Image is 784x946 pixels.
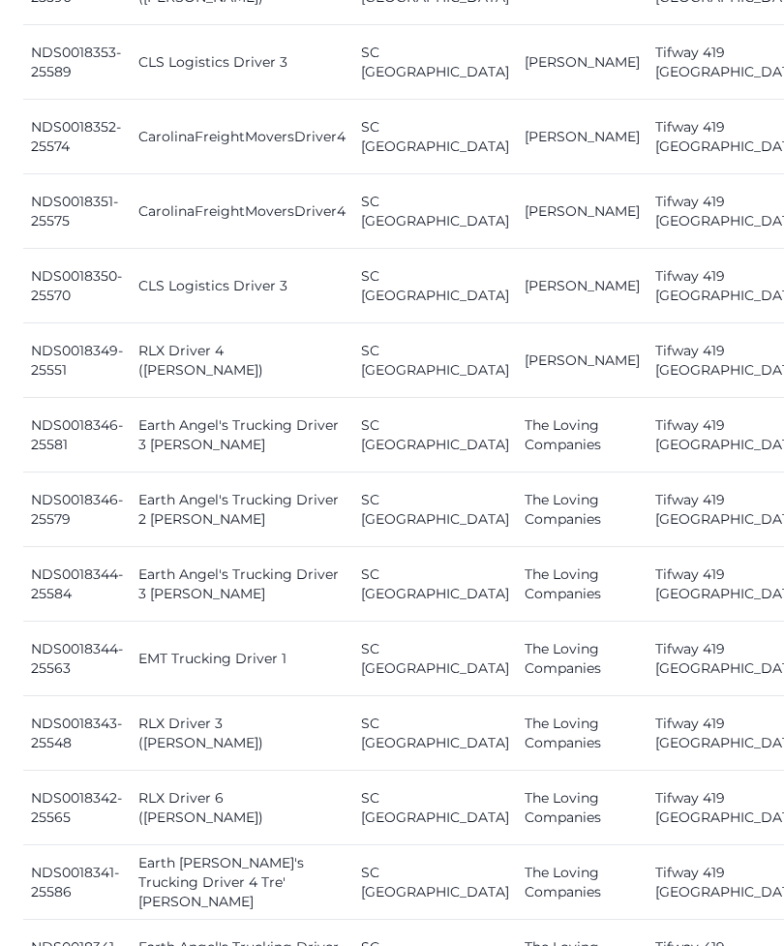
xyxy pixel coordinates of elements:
td: NDS0018341-25586 [23,845,131,920]
td: NDS0018346-25581 [23,398,131,473]
td: CLS Logistics Driver 3 [131,25,353,100]
td: [PERSON_NAME] [517,174,648,249]
td: CarolinaFreightMoversDriver4 [131,174,353,249]
td: SC [GEOGRAPHIC_DATA] [353,473,517,547]
td: NDS0018344-25584 [23,547,131,622]
td: [PERSON_NAME] [517,25,648,100]
td: NDS0018350-25570 [23,249,131,323]
td: SC [GEOGRAPHIC_DATA] [353,696,517,771]
td: RLX Driver 4 ([PERSON_NAME]) [131,323,353,398]
td: NDS0018352-25574 [23,100,131,174]
td: Earth Angel's Trucking Driver 2 [PERSON_NAME] [131,473,353,547]
td: The Loving Companies [517,622,648,696]
td: The Loving Companies [517,473,648,547]
td: SC [GEOGRAPHIC_DATA] [353,323,517,398]
td: NDS0018343-25548 [23,696,131,771]
td: The Loving Companies [517,547,648,622]
td: NDS0018353-25589 [23,25,131,100]
td: [PERSON_NAME] [517,323,648,398]
td: SC [GEOGRAPHIC_DATA] [353,100,517,174]
td: CarolinaFreightMoversDriver4 [131,100,353,174]
td: EMT Trucking Driver 1 [131,622,353,696]
td: Earth Angel's Trucking Driver 3 [PERSON_NAME] [131,547,353,622]
td: NDS0018342-25565 [23,771,131,845]
td: The Loving Companies [517,845,648,920]
td: RLX Driver 3 ([PERSON_NAME]) [131,696,353,771]
td: SC [GEOGRAPHIC_DATA] [353,771,517,845]
td: SC [GEOGRAPHIC_DATA] [353,547,517,622]
td: The Loving Companies [517,398,648,473]
td: SC [GEOGRAPHIC_DATA] [353,25,517,100]
td: SC [GEOGRAPHIC_DATA] [353,622,517,696]
td: The Loving Companies [517,771,648,845]
td: NDS0018349-25551 [23,323,131,398]
td: SC [GEOGRAPHIC_DATA] [353,845,517,920]
td: SC [GEOGRAPHIC_DATA] [353,398,517,473]
td: [PERSON_NAME] [517,249,648,323]
td: The Loving Companies [517,696,648,771]
td: [PERSON_NAME] [517,100,648,174]
td: NDS0018346-25579 [23,473,131,547]
td: Earth Angel's Trucking Driver 3 [PERSON_NAME] [131,398,353,473]
td: CLS Logistics Driver 3 [131,249,353,323]
td: NDS0018344-25563 [23,622,131,696]
td: Earth [PERSON_NAME]'s Trucking Driver 4 Tre' [PERSON_NAME] [131,845,353,920]
td: SC [GEOGRAPHIC_DATA] [353,174,517,249]
td: SC [GEOGRAPHIC_DATA] [353,249,517,323]
td: NDS0018351-25575 [23,174,131,249]
td: RLX Driver 6 ([PERSON_NAME]) [131,771,353,845]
